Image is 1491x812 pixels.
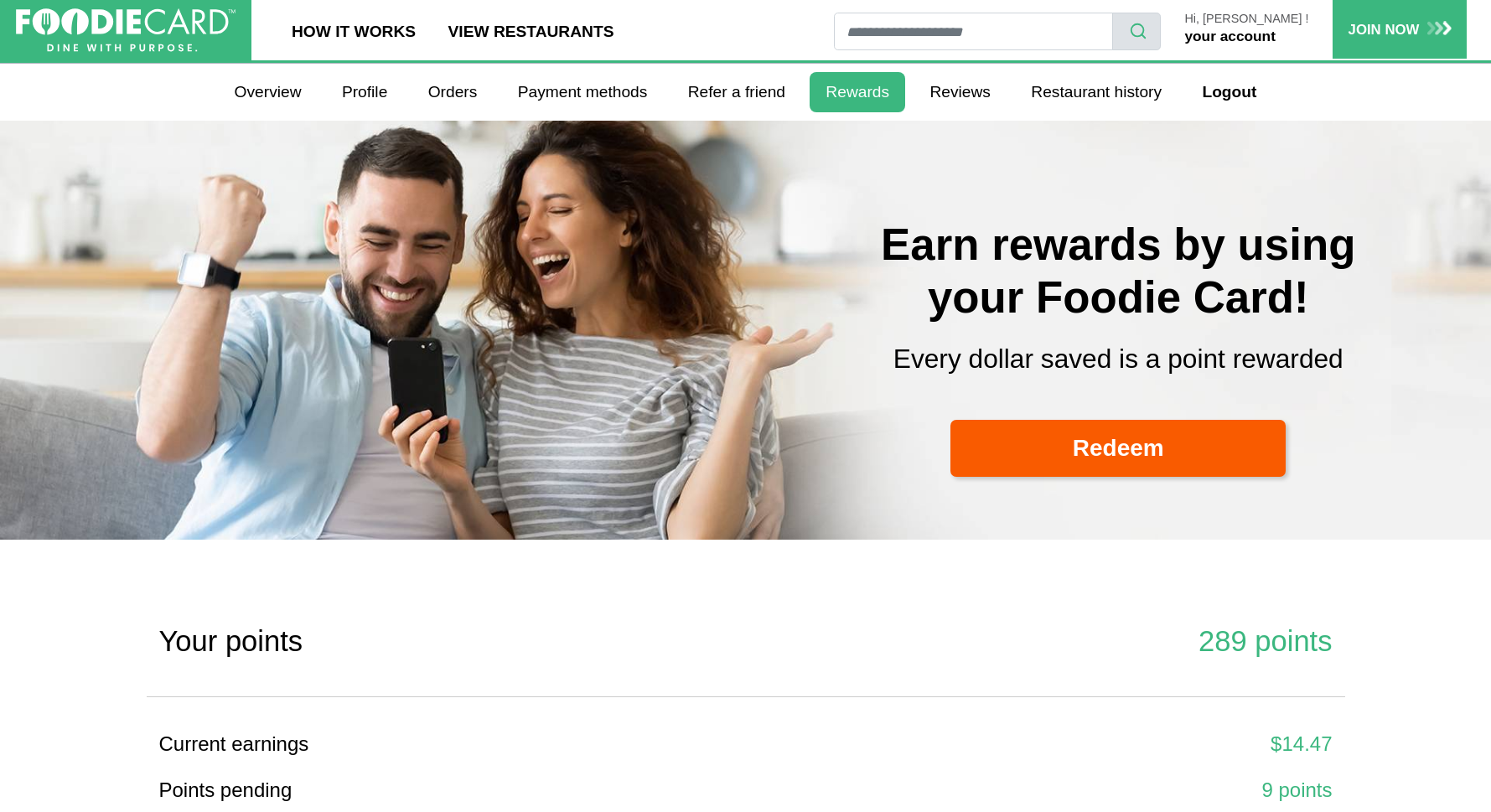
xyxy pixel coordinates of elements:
[1186,72,1272,112] a: Logout
[758,218,1479,324] h2: Earn rewards by using your Foodie Card!
[326,72,404,112] a: Profile
[1184,13,1308,26] p: Hi, [PERSON_NAME] !
[1112,13,1161,50] button: search
[834,13,1113,50] input: restaurant search
[412,72,494,112] a: Orders
[758,775,1333,805] div: 9 points
[16,8,236,53] img: FoodieCard; Eat, Drink, Save, Donate
[810,72,905,112] a: Rewards
[218,72,317,112] a: Overview
[950,420,1286,478] a: Redeem
[159,620,733,664] div: Your points
[1184,28,1275,44] a: your account
[1015,72,1178,112] a: Restaurant history
[502,72,664,112] a: Payment methods
[758,620,1333,664] div: 289 points
[159,775,733,805] div: Points pending
[672,72,802,112] a: Refer a friend
[159,729,733,759] div: Current earnings
[758,339,1479,380] p: Every dollar saved is a point rewarded
[758,729,1333,759] div: $14.47
[914,72,1007,112] a: Reviews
